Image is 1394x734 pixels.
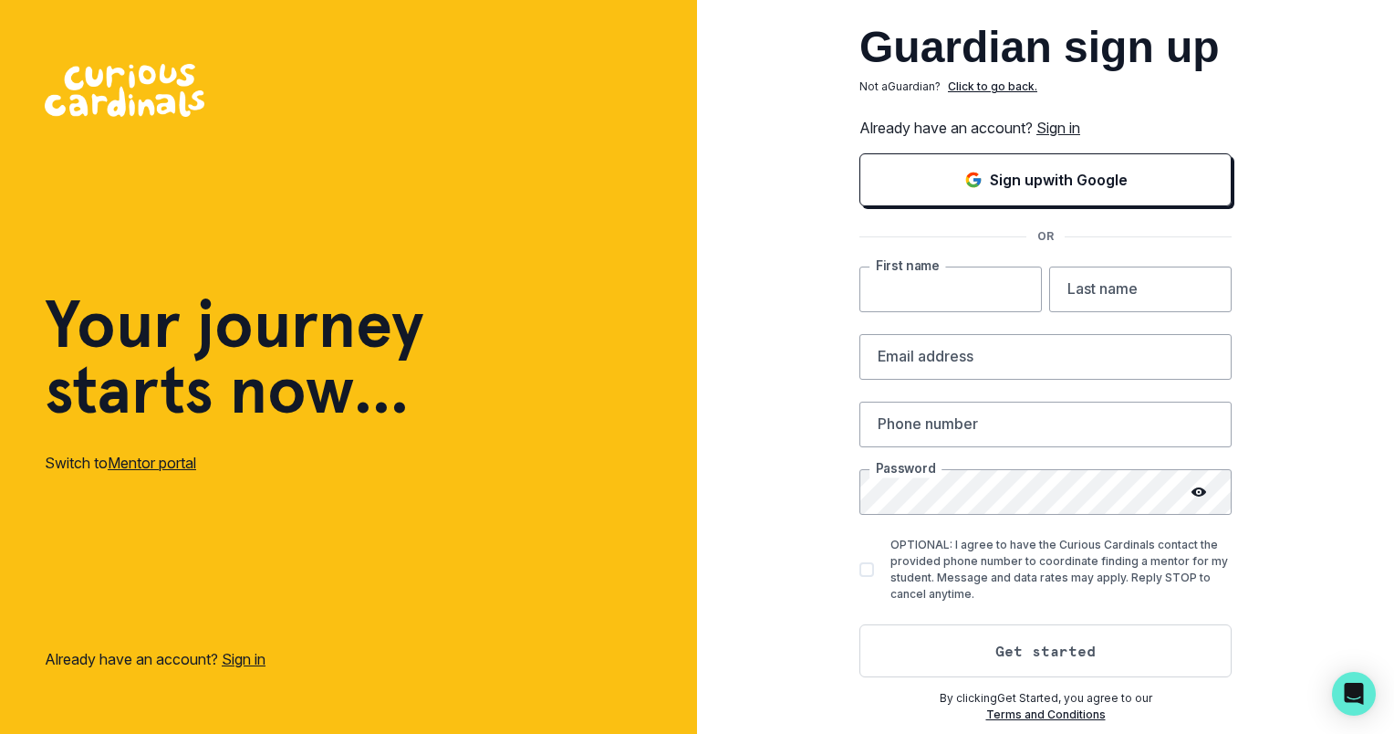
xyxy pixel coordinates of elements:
[859,153,1232,206] button: Sign in with Google (GSuite)
[45,454,108,472] span: Switch to
[859,117,1232,139] p: Already have an account?
[222,650,265,668] a: Sign in
[890,537,1232,603] p: OPTIONAL: I agree to have the Curious Cardinals contact the provided phone number to coordinate f...
[108,454,196,472] a: Mentor portal
[948,79,1037,95] p: Click to go back.
[859,79,941,95] p: Not a Guardian ?
[45,648,265,670] p: Already have an account?
[859,624,1232,677] button: Get started
[859,690,1232,707] p: By clicking Get Started , you agree to our
[990,169,1128,191] p: Sign up with Google
[1332,672,1376,716] div: Open Intercom Messenger
[45,64,204,117] img: Curious Cardinals Logo
[45,291,424,423] h1: Your journey starts now...
[1026,228,1065,245] p: OR
[1036,119,1080,137] a: Sign in
[986,708,1106,721] a: Terms and Conditions
[859,26,1232,69] h2: Guardian sign up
